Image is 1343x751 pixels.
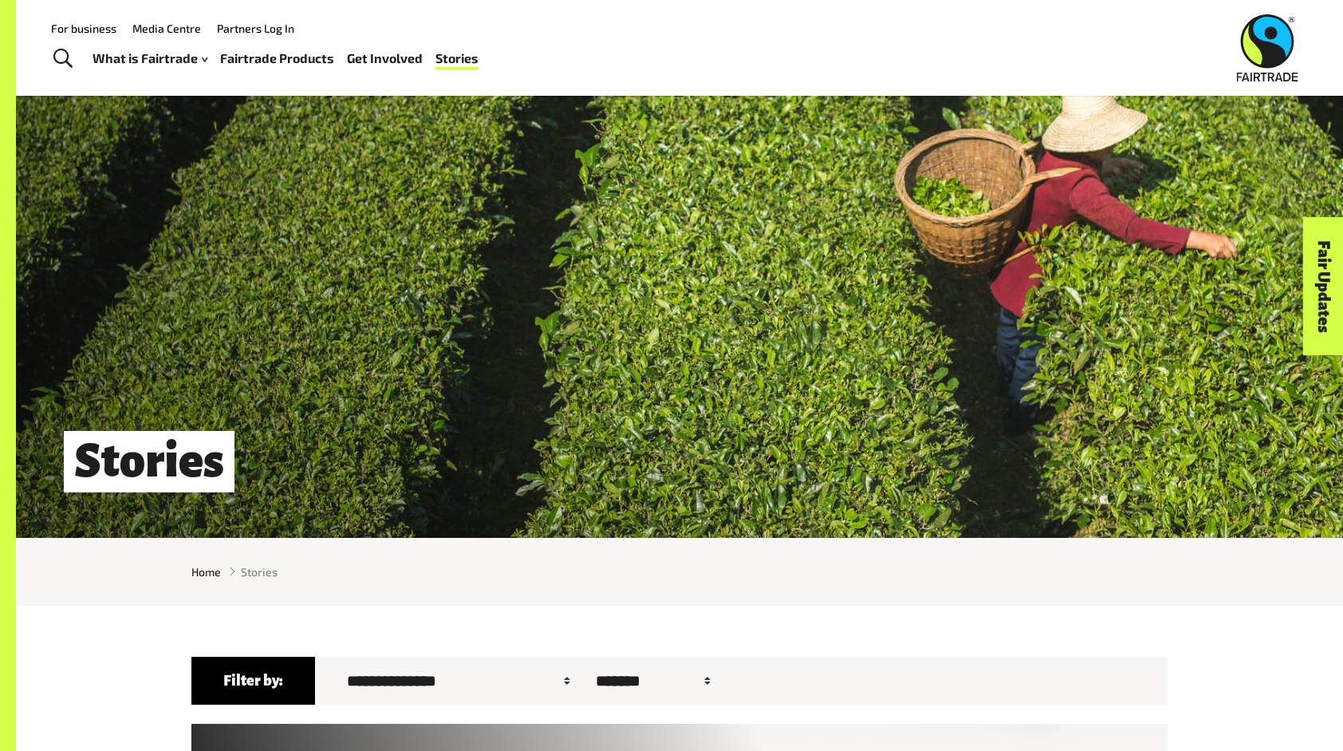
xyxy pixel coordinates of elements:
[132,22,201,35] a: Media Centre
[1237,14,1298,81] img: Fairtrade Australia New Zealand logo
[64,431,234,492] h1: Stories
[191,657,315,705] h6: Filter by:
[93,47,207,70] a: What is Fairtrade
[217,22,294,35] a: Partners Log In
[435,47,479,70] a: Stories
[43,39,82,79] a: Toggle Search
[241,563,278,580] span: Stories
[191,563,221,580] a: Home
[51,22,116,35] a: For business
[220,47,334,70] a: Fairtrade Products
[347,47,423,70] a: Get Involved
